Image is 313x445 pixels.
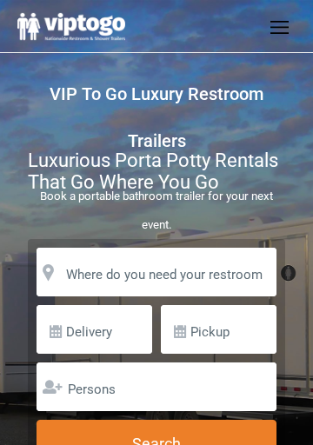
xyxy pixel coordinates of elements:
[40,189,273,231] span: Book a portable bathroom trailer for your next event.
[161,305,276,354] input: Pickup
[28,149,278,193] span: Luxurious Porta Potty Rentals That Go Where You Go
[50,83,263,151] span: VIP To Go Luxury Restroom Trailers
[37,305,152,354] input: Delivery
[37,248,276,296] input: Where do you need your restroom?
[37,362,276,411] input: Persons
